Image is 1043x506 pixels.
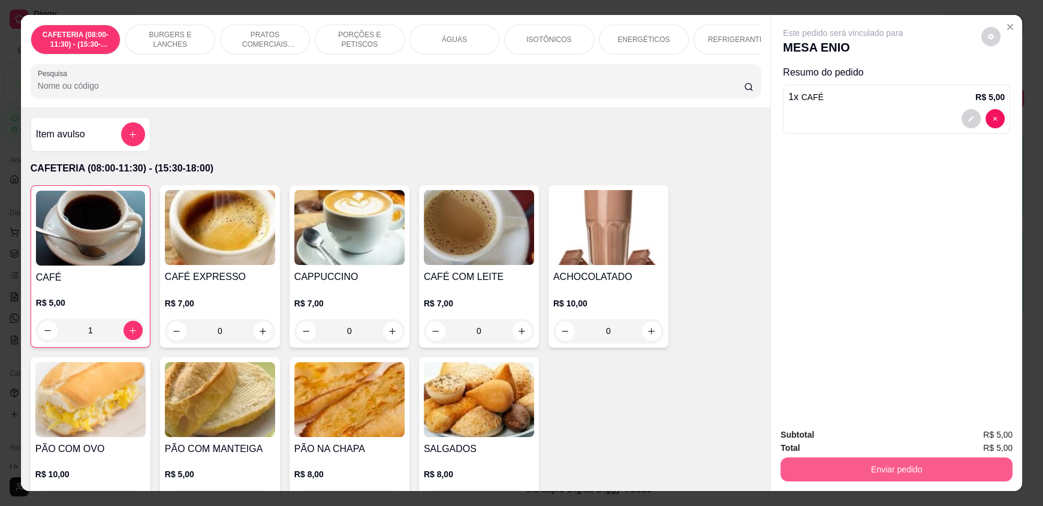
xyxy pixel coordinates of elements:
[123,321,143,340] button: increase-product-quantity
[38,68,71,79] label: Pesquisa
[961,109,981,128] button: decrease-product-quantity
[780,443,800,453] strong: Total
[424,442,534,456] h4: SALGADOS
[642,321,661,341] button: increase-product-quantity
[981,27,1000,46] button: decrease-product-quantity
[165,442,275,456] h4: PÃO COM MANTEIGA
[38,321,58,340] button: decrease-product-quantity
[783,27,903,39] p: Este pedido será vinculado para
[230,30,300,49] p: PRATOS COMERCIAIS (11:30-15:30)
[35,468,146,480] p: R$ 10,00
[35,362,146,437] img: product-image
[983,428,1012,441] span: R$ 5,00
[442,35,467,44] p: ÁGUAS
[167,321,186,341] button: decrease-product-quantity
[165,362,275,437] img: product-image
[553,297,664,309] p: R$ 10,00
[135,30,205,49] p: BURGERS E LANCHES
[424,190,534,265] img: product-image
[165,270,275,284] h4: CAFÉ EXPRESSO
[553,190,664,265] img: product-image
[294,190,405,265] img: product-image
[780,430,814,439] strong: Subtotal
[783,65,1010,80] p: Resumo do pedido
[780,457,1012,481] button: Enviar pedido
[254,321,273,341] button: increase-product-quantity
[165,190,275,265] img: product-image
[783,39,903,56] p: MESA ENIO
[31,161,761,176] p: CAFETERIA (08:00-11:30) - (15:30-18:00)
[294,468,405,480] p: R$ 8,00
[556,321,575,341] button: decrease-product-quantity
[424,468,534,480] p: R$ 8,00
[38,80,744,92] input: Pesquisa
[294,297,405,309] p: R$ 7,00
[294,270,405,284] h4: CAPPUCCINO
[294,362,405,437] img: product-image
[553,270,664,284] h4: ACHOCOLATADO
[36,191,145,266] img: product-image
[1000,17,1020,37] button: Close
[617,35,670,44] p: ENERGÉTICOS
[325,30,394,49] p: PORÇÕES E PETISCOS
[165,297,275,309] p: R$ 7,00
[36,270,145,285] h4: CAFÉ
[36,127,85,141] h4: Item avulso
[526,35,571,44] p: ISOTÔNICOS
[35,442,146,456] h4: PÃO COM OVO
[294,442,405,456] h4: PÃO NA CHAPA
[165,468,275,480] p: R$ 5,00
[985,109,1005,128] button: decrease-product-quantity
[383,321,402,341] button: increase-product-quantity
[297,321,316,341] button: decrease-product-quantity
[426,321,445,341] button: decrease-product-quantity
[983,441,1012,454] span: R$ 5,00
[41,30,110,49] p: CAFETERIA (08:00-11:30) - (15:30-18:00)
[424,270,534,284] h4: CAFÉ COM LEITE
[788,90,824,104] p: 1 x
[513,321,532,341] button: increase-product-quantity
[121,122,145,146] button: add-separate-item
[975,91,1005,103] p: R$ 5,00
[424,297,534,309] p: R$ 7,00
[801,92,824,102] span: CAFÉ
[424,362,534,437] img: product-image
[36,297,145,309] p: R$ 5,00
[708,35,769,44] p: REFRIGERANTES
